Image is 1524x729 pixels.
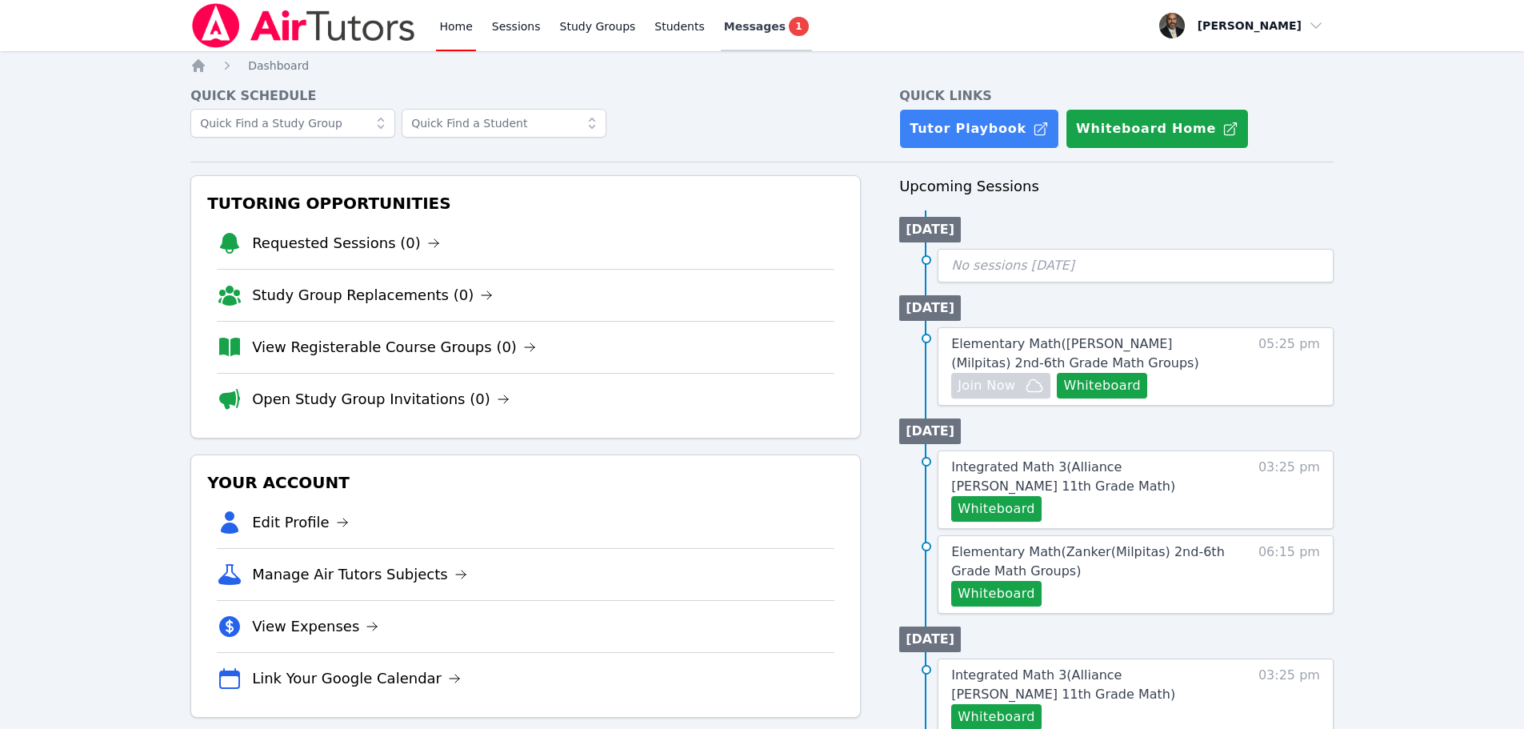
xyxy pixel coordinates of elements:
[899,627,961,652] li: [DATE]
[951,667,1175,702] span: Integrated Math 3 ( Alliance [PERSON_NAME] 11th Grade Math )
[951,336,1198,371] span: Elementary Math ( [PERSON_NAME] (Milpitas) 2nd-6th Grade Math Groups )
[204,468,847,497] h3: Your Account
[899,109,1059,149] a: Tutor Playbook
[951,373,1050,399] button: Join Now
[252,284,493,306] a: Study Group Replacements (0)
[190,86,861,106] h4: Quick Schedule
[951,581,1042,607] button: Whiteboard
[951,334,1228,373] a: Elementary Math([PERSON_NAME] (Milpitas) 2nd-6th Grade Math Groups)
[252,563,467,586] a: Manage Air Tutors Subjects
[204,189,847,218] h3: Tutoring Opportunities
[248,59,309,72] span: Dashboard
[1066,109,1249,149] button: Whiteboard Home
[899,175,1334,198] h3: Upcoming Sessions
[724,18,786,34] span: Messages
[899,419,961,444] li: [DATE]
[252,336,536,358] a: View Registerable Course Groups (0)
[899,86,1334,106] h4: Quick Links
[951,458,1228,496] a: Integrated Math 3(Alliance [PERSON_NAME] 11th Grade Math)
[951,543,1228,581] a: Elementary Math(Zanker(Milpitas) 2nd-6th Grade Math Groups)
[951,666,1228,704] a: Integrated Math 3(Alliance [PERSON_NAME] 11th Grade Math)
[789,17,808,36] span: 1
[252,511,349,534] a: Edit Profile
[899,295,961,321] li: [DATE]
[248,58,309,74] a: Dashboard
[252,388,510,411] a: Open Study Group Invitations (0)
[958,376,1015,395] span: Join Now
[190,58,1334,74] nav: Breadcrumb
[252,667,461,690] a: Link Your Google Calendar
[951,459,1175,494] span: Integrated Math 3 ( Alliance [PERSON_NAME] 11th Grade Math )
[1258,334,1320,399] span: 05:25 pm
[1057,373,1147,399] button: Whiteboard
[951,544,1225,579] span: Elementary Math ( Zanker(Milpitas) 2nd-6th Grade Math Groups )
[252,232,440,254] a: Requested Sessions (0)
[402,109,606,138] input: Quick Find a Student
[252,615,378,638] a: View Expenses
[190,109,395,138] input: Quick Find a Study Group
[951,496,1042,522] button: Whiteboard
[1258,458,1320,522] span: 03:25 pm
[190,3,417,48] img: Air Tutors
[951,258,1074,273] span: No sessions [DATE]
[1258,543,1320,607] span: 06:15 pm
[899,217,961,242] li: [DATE]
